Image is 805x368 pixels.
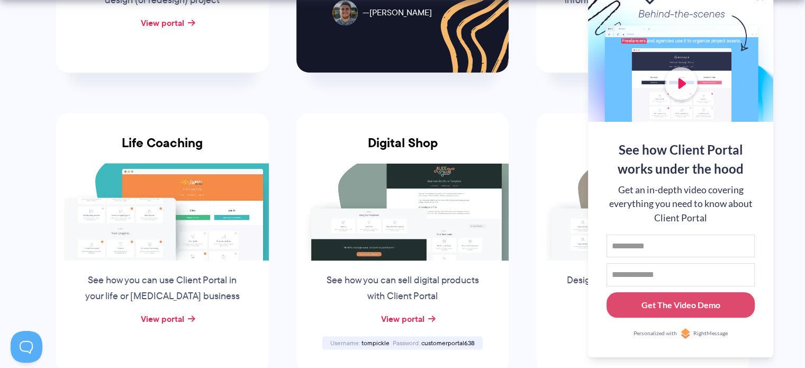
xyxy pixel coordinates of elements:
a: View portal [141,312,184,325]
a: Personalized withRightMessage [607,328,755,339]
span: [PERSON_NAME] [363,5,432,21]
button: Get The Video Demo [607,292,755,318]
h3: Digital Shop [296,136,509,163]
a: View portal [381,312,424,325]
h3: Life Coaching [56,136,269,163]
div: Get an in-depth video covering everything you need to know about Client Portal [607,183,755,225]
span: customerportal638 [421,338,475,347]
span: Password [393,338,420,347]
h3: Custom Furniture [536,136,749,163]
div: See how Client Portal works under the hood [607,140,755,178]
iframe: Toggle Customer Support [11,331,42,363]
p: Design and sell custom furniture with Client Portal [562,273,723,304]
img: Personalized with RightMessage [680,328,691,339]
span: tompickle [361,338,390,347]
span: Personalized with [634,329,677,338]
a: View portal [141,16,184,29]
p: See how you can sell digital products with Client Portal [322,273,483,304]
span: Username [330,338,360,347]
span: RightMessage [693,329,728,338]
div: Get The Video Demo [641,299,720,311]
p: See how you can use Client Portal in your life or [MEDICAL_DATA] business [82,273,243,304]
